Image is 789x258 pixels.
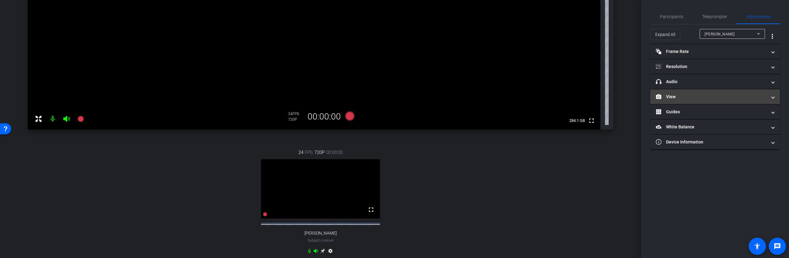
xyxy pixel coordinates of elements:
[305,149,313,156] span: FPS
[765,29,780,44] button: More Options for Adjustments Panel
[656,124,767,130] mat-panel-title: White Balance
[320,238,321,243] span: -
[650,59,780,74] mat-expansion-panel-header: Resolution
[298,149,303,156] span: 24
[656,79,767,85] mat-panel-title: Audio
[327,248,334,256] mat-icon: settings
[288,111,304,116] div: 24
[305,231,337,236] span: [PERSON_NAME]
[367,206,375,213] mat-icon: fullscreen
[655,29,675,40] span: Expand All
[650,135,780,149] mat-expansion-panel-header: Device Information
[321,239,334,242] span: Chrome
[288,117,304,122] div: 720P
[702,14,727,19] span: Teleprompter
[588,117,595,124] mat-icon: fullscreen
[656,94,767,100] mat-panel-title: View
[656,109,767,115] mat-panel-title: Guides
[746,14,771,19] span: Adjustments
[774,243,781,250] mat-icon: message
[769,33,776,40] mat-icon: more_vert
[656,48,767,55] mat-panel-title: Frame Rate
[650,74,780,89] mat-expansion-panel-header: Audio
[326,149,343,156] span: 00:00:00
[754,243,761,250] mat-icon: accessibility
[292,112,299,116] span: FPS
[705,32,735,36] span: [PERSON_NAME]
[650,119,780,134] mat-expansion-panel-header: White Balance
[656,139,767,145] mat-panel-title: Device Information
[567,117,587,124] span: 284.1 GB
[308,238,334,243] span: Subject
[660,14,683,19] span: Participants
[314,149,325,156] span: 720P
[304,111,345,122] div: 00:00:00
[650,29,680,40] button: Expand All
[656,63,767,70] mat-panel-title: Resolution
[650,89,780,104] mat-expansion-panel-header: View
[650,44,780,59] mat-expansion-panel-header: Frame Rate
[650,104,780,119] mat-expansion-panel-header: Guides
